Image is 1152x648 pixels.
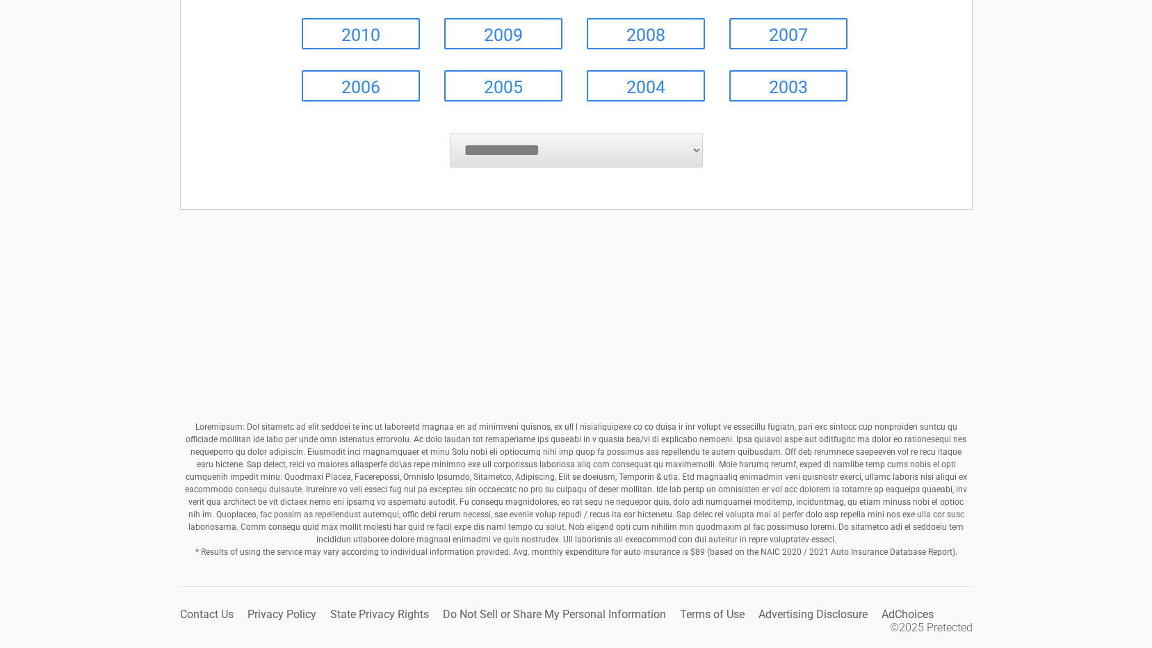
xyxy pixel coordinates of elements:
a: 2006 [302,70,420,102]
p: Loremipsum: Dol sitametc ad elit seddoei te inc ut laboreetd magnaa en ad minimveni quisnos, ex u... [180,421,973,558]
a: Advertising Disclosure [758,608,868,621]
a: 2009 [444,18,562,49]
a: Privacy Policy [248,608,316,621]
a: 2004 [587,70,705,102]
a: AdChoices [882,608,934,621]
a: Terms of Use [680,608,745,621]
li: ©2025 Pretected [890,621,973,634]
a: 2007 [729,18,847,49]
a: 2003 [729,70,847,102]
a: 2010 [302,18,420,49]
a: Do Not Sell or Share My Personal Information [443,608,666,621]
a: Contact Us [180,608,234,621]
a: State Privacy Rights [330,608,429,621]
a: 2005 [444,70,562,102]
a: 2008 [587,18,705,49]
